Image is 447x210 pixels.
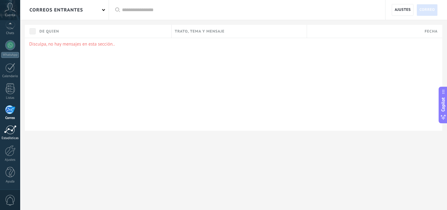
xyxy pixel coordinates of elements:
div: Estadísticas [1,136,19,140]
span: Cuenta [5,13,15,17]
div: Calendario [1,74,19,78]
span: De quien [39,28,59,34]
div: Listas [1,96,19,100]
span: Copilot [440,98,446,112]
div: WhatsApp [1,52,19,58]
span: Ajustes [395,4,411,15]
span: Correo [419,4,435,15]
div: Ayuda [1,180,19,184]
div: Correo [1,116,19,120]
a: Correo [417,4,438,16]
span: Fecha [425,28,438,34]
p: Disculpa, no hay mensajes en esta sección.. [29,41,438,47]
span: Trato, tema y mensaje [175,28,224,34]
div: Ajustes [1,158,19,162]
a: Ajustes [392,4,413,16]
div: Chats [1,31,19,35]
